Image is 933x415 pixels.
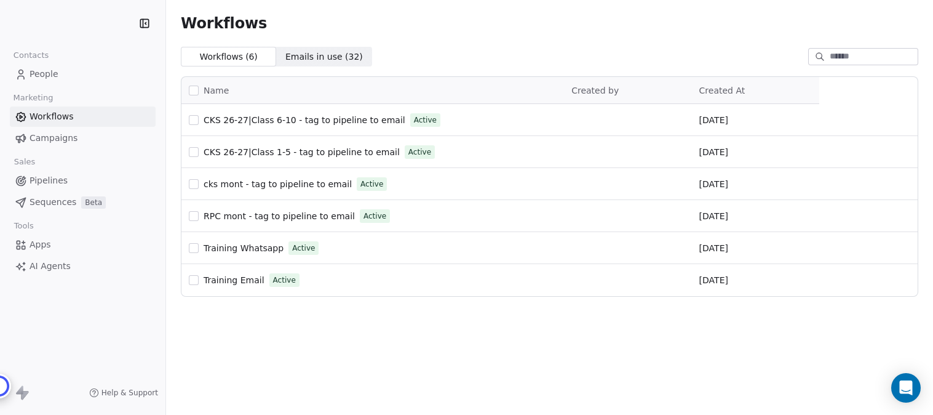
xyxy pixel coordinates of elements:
a: cks mont - tag to pipeline to email [204,178,352,190]
span: Training Whatsapp [204,243,284,253]
span: [DATE] [699,274,728,286]
span: Beta [81,196,106,209]
span: Active [360,179,383,190]
span: AI Agents [30,260,71,273]
span: [DATE] [699,178,728,190]
a: CKS 26-27|Class 6-10 - tag to pipeline to email [204,114,405,126]
span: Pipelines [30,174,68,187]
span: Active [273,275,296,286]
a: Training Whatsapp [204,242,284,254]
span: People [30,68,58,81]
a: Help & Support [89,388,158,398]
span: [DATE] [699,210,728,222]
a: Workflows [10,107,156,127]
a: People [10,64,156,84]
span: Active [414,115,437,126]
span: Sales [9,153,41,171]
span: Marketing [8,89,58,107]
span: Campaigns [30,132,77,145]
span: Apps [30,238,51,251]
span: Help & Support [101,388,158,398]
a: CKS 26-27|Class 1-5 - tag to pipeline to email [204,146,400,158]
span: Contacts [8,46,54,65]
span: [DATE] [699,114,728,126]
span: Created by [571,86,619,95]
span: Emails in use ( 32 ) [285,50,363,63]
span: Active [363,211,386,222]
span: RPC mont - tag to pipeline to email [204,211,355,221]
span: [DATE] [699,242,728,254]
a: Campaigns [10,128,156,148]
span: cks mont - tag to pipeline to email [204,179,352,189]
span: Training Email [204,275,264,285]
a: SequencesBeta [10,192,156,212]
a: Pipelines [10,171,156,191]
span: Active [408,147,431,158]
a: Training Email [204,274,264,286]
div: Open Intercom Messenger [891,373,921,403]
span: Created At [699,86,745,95]
span: Workflows [30,110,74,123]
span: Name [204,84,229,97]
span: [DATE] [699,146,728,158]
span: CKS 26-27|Class 1-5 - tag to pipeline to email [204,147,400,157]
span: Workflows [181,15,267,32]
span: CKS 26-27|Class 6-10 - tag to pipeline to email [204,115,405,125]
span: Active [292,243,315,254]
a: RPC mont - tag to pipeline to email [204,210,355,222]
a: Apps [10,235,156,255]
span: Tools [9,217,39,235]
span: Sequences [30,196,76,209]
a: AI Agents [10,256,156,276]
